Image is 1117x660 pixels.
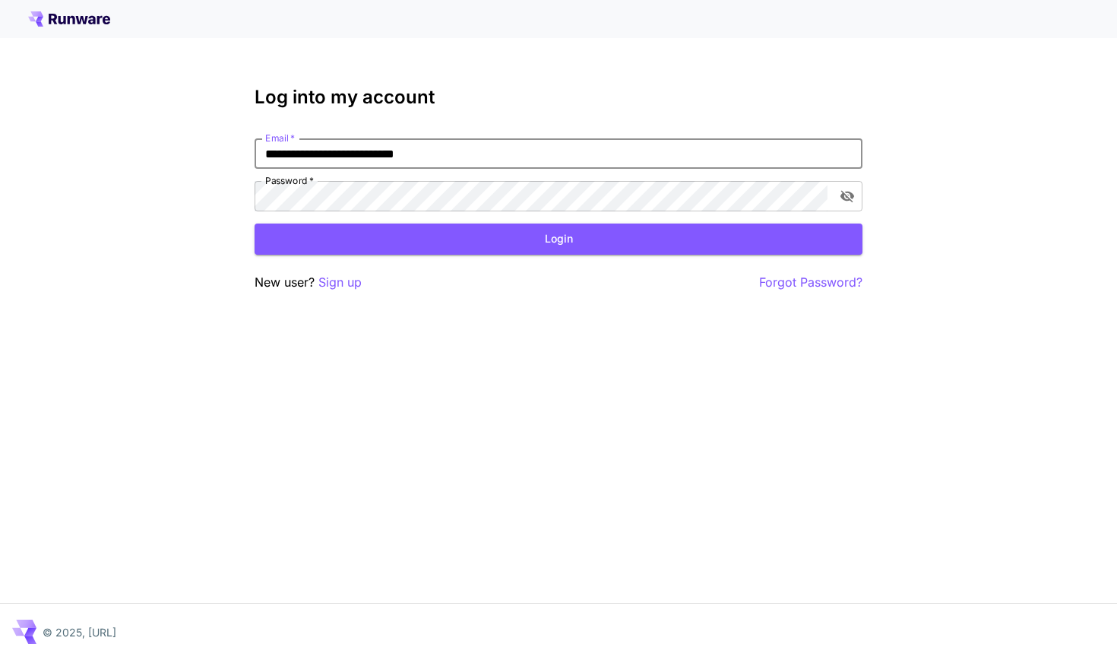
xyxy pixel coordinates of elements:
p: © 2025, [URL] [43,624,116,640]
label: Password [265,174,314,187]
label: Email [265,132,295,144]
button: Forgot Password? [759,273,862,292]
button: Login [255,224,862,255]
h3: Log into my account [255,87,862,108]
button: Sign up [318,273,362,292]
button: toggle password visibility [834,182,861,210]
p: New user? [255,273,362,292]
